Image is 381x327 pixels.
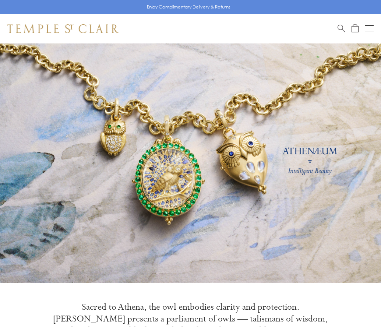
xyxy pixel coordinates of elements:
img: Temple St. Clair [7,24,119,33]
a: Search [338,24,345,33]
p: Enjoy Complimentary Delivery & Returns [147,3,230,11]
button: Open navigation [365,24,374,33]
a: Open Shopping Bag [352,24,359,33]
